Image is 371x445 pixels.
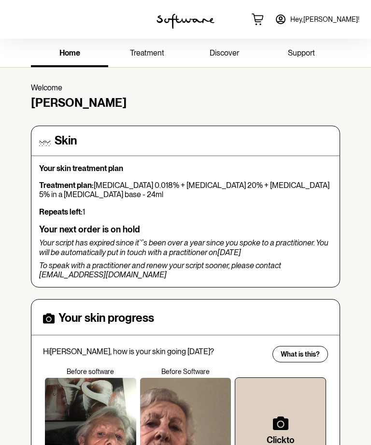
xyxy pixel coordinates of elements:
[130,48,164,57] span: treatment
[39,261,332,279] p: To speak with a practitioner and renew your script sooner, please contact
[31,41,108,67] a: home
[39,164,332,173] p: Your skin treatment plan
[39,181,332,199] p: [MEDICAL_DATA] 0.018% + [MEDICAL_DATA] 20% + [MEDICAL_DATA] 5% in a [MEDICAL_DATA] base - 24ml
[108,41,185,67] a: treatment
[39,207,83,216] strong: Repeats left:
[263,41,340,67] a: support
[157,14,214,29] img: software logo
[31,96,340,110] h4: [PERSON_NAME]
[31,83,340,92] p: Welcome
[55,134,77,148] h4: Skin
[39,238,332,257] p: Your script has expired since it`'`s been over a year since you spoke to a practitioner. You will...
[138,368,233,376] p: Before Software
[43,347,266,356] p: Hi [PERSON_NAME] , how is your skin going [DATE]?
[39,224,332,235] h6: Your next order is on hold
[185,41,263,67] a: discover
[269,8,365,31] a: Hey,[PERSON_NAME]!
[281,350,320,359] span: What is this?
[272,346,328,362] button: What is this?
[39,270,167,279] a: [EMAIL_ADDRESS][DOMAIN_NAME]
[39,181,94,190] strong: Treatment plan:
[43,368,138,376] p: Before software
[288,48,315,57] span: support
[39,207,332,216] p: 1
[210,48,239,57] span: discover
[59,48,80,57] span: home
[58,311,154,325] h4: Your skin progress
[290,15,359,24] span: Hey, [PERSON_NAME] !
